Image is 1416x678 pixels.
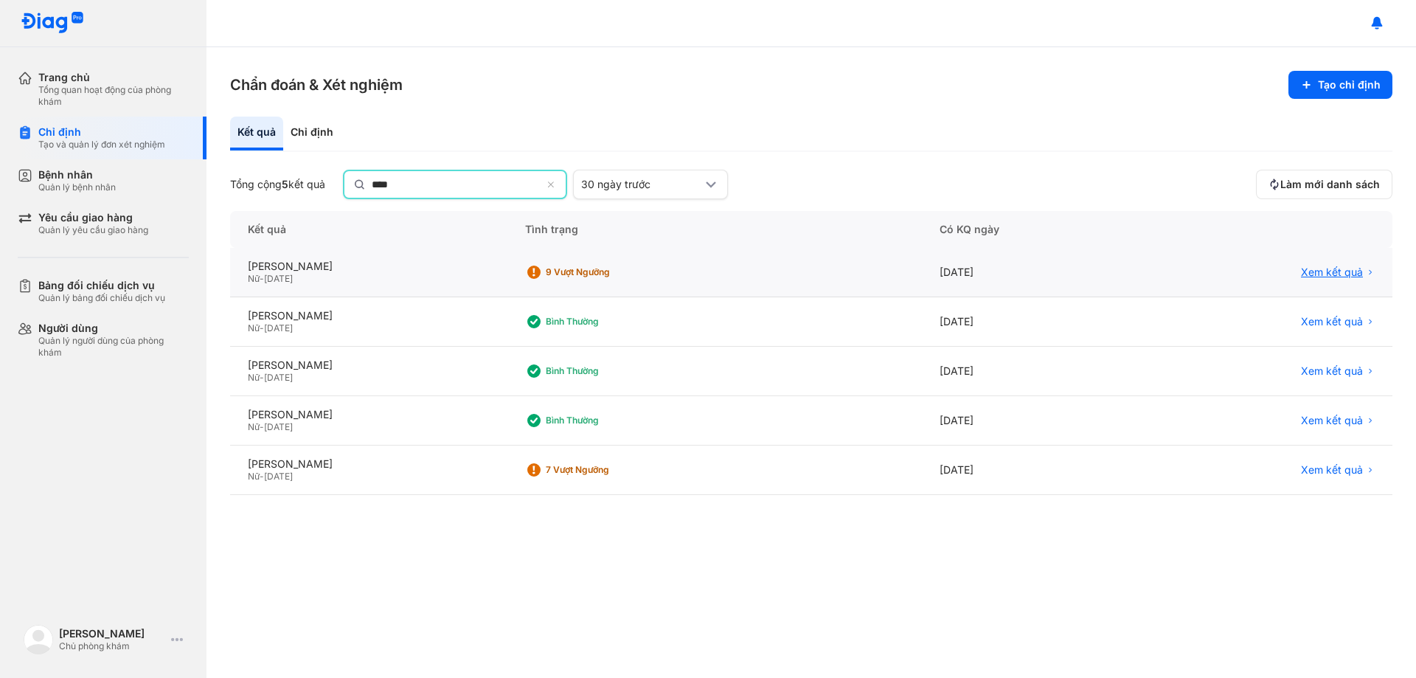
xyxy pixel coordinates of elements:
[38,84,189,108] div: Tổng quan hoạt động của phòng khám
[546,266,664,278] div: 9 Vượt ngưỡng
[230,75,403,95] h3: Chẩn đoán & Xét nghiệm
[248,309,490,322] div: [PERSON_NAME]
[1288,71,1392,99] button: Tạo chỉ định
[230,178,325,191] div: Tổng cộng kết quả
[248,457,490,471] div: [PERSON_NAME]
[59,640,165,652] div: Chủ phòng khám
[38,139,165,151] div: Tạo và quản lý đơn xét nghiệm
[59,627,165,640] div: [PERSON_NAME]
[38,335,189,359] div: Quản lý người dùng của phòng khám
[260,372,264,383] span: -
[38,224,148,236] div: Quản lý yêu cầu giao hàng
[581,178,702,191] div: 30 ngày trước
[264,372,293,383] span: [DATE]
[38,71,189,84] div: Trang chủ
[546,316,664,328] div: Bình thường
[264,421,293,432] span: [DATE]
[260,273,264,284] span: -
[260,471,264,482] span: -
[38,322,189,335] div: Người dùng
[264,471,293,482] span: [DATE]
[38,181,116,193] div: Quản lý bệnh nhân
[922,396,1141,446] div: [DATE]
[260,421,264,432] span: -
[38,279,165,292] div: Bảng đối chiếu dịch vụ
[248,421,260,432] span: Nữ
[248,359,490,372] div: [PERSON_NAME]
[282,178,288,190] span: 5
[1301,463,1363,477] span: Xem kết quả
[264,322,293,333] span: [DATE]
[248,408,490,421] div: [PERSON_NAME]
[38,168,116,181] div: Bệnh nhân
[1301,364,1363,378] span: Xem kết quả
[24,625,53,654] img: logo
[248,322,260,333] span: Nữ
[1280,178,1380,191] span: Làm mới danh sách
[248,273,260,284] span: Nữ
[546,365,664,377] div: Bình thường
[922,446,1141,495] div: [DATE]
[248,471,260,482] span: Nữ
[248,372,260,383] span: Nữ
[1256,170,1392,199] button: Làm mới danh sách
[38,292,165,304] div: Quản lý bảng đối chiếu dịch vụ
[230,117,283,151] div: Kết quả
[507,211,922,248] div: Tình trạng
[38,211,148,224] div: Yêu cầu giao hàng
[38,125,165,139] div: Chỉ định
[1301,414,1363,427] span: Xem kết quả
[283,117,341,151] div: Chỉ định
[248,260,490,273] div: [PERSON_NAME]
[922,211,1141,248] div: Có KQ ngày
[264,273,293,284] span: [DATE]
[21,12,84,35] img: logo
[1301,266,1363,279] span: Xem kết quả
[546,415,664,426] div: Bình thường
[922,248,1141,297] div: [DATE]
[922,347,1141,396] div: [DATE]
[922,297,1141,347] div: [DATE]
[260,322,264,333] span: -
[546,464,664,476] div: 7 Vượt ngưỡng
[230,211,507,248] div: Kết quả
[1301,315,1363,328] span: Xem kết quả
